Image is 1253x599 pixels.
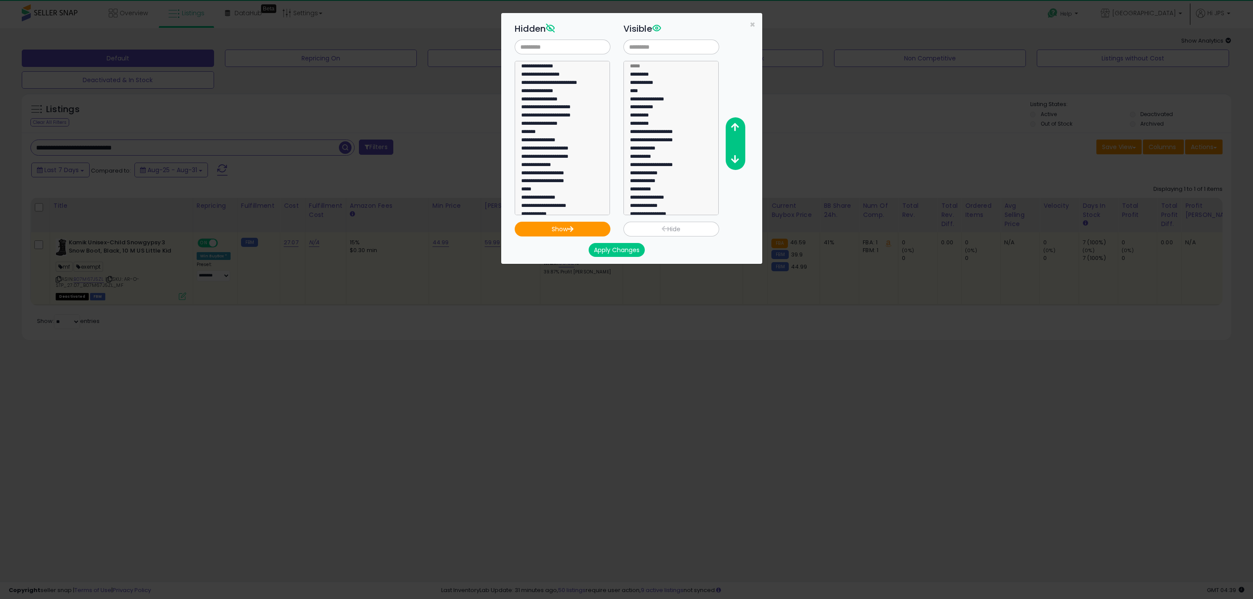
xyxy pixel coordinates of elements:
span: × [750,18,755,31]
button: Show [515,222,610,236]
button: Apply Changes [589,243,645,257]
button: Hide [623,222,719,236]
h3: Hidden [515,22,610,35]
h3: Visible [623,22,719,35]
